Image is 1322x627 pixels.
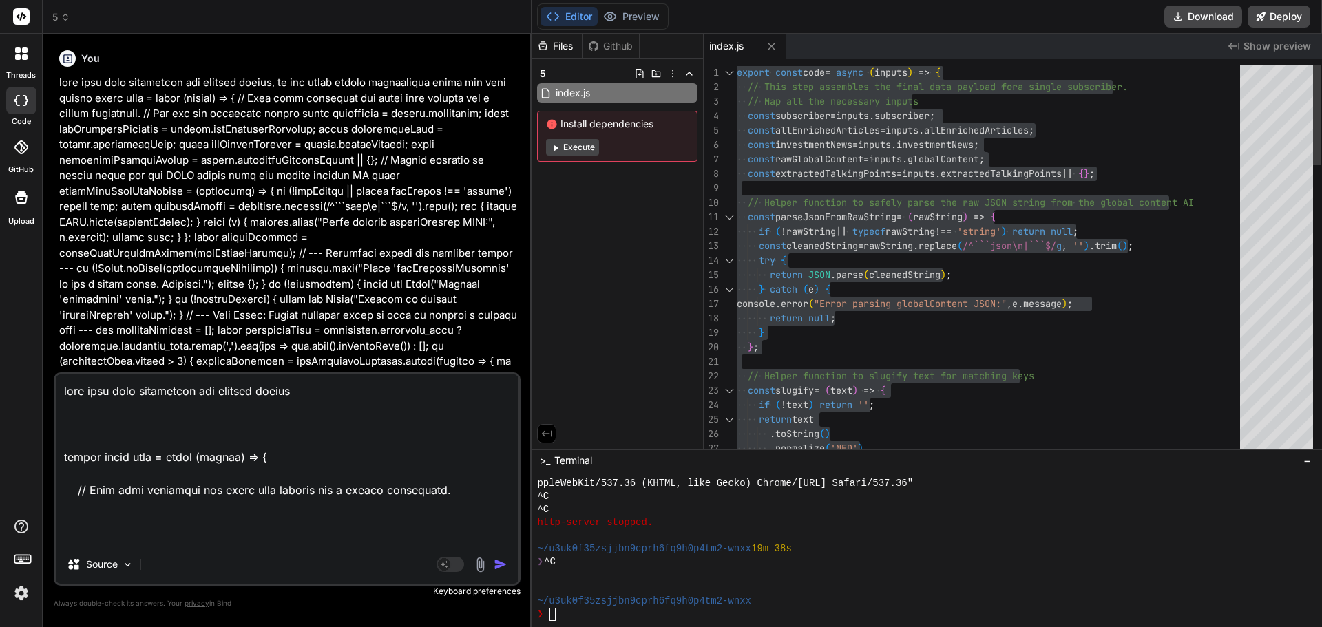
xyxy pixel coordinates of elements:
[803,66,825,78] span: code
[546,139,599,156] button: Execute
[781,225,786,237] span: !
[537,516,653,529] span: http-server stopped.
[720,383,738,398] div: Click to collapse the range.
[814,283,819,295] span: )
[554,85,591,101] span: index.js
[1128,240,1133,252] span: ;
[1023,196,1194,209] span: ring from the global content AI
[704,326,719,340] div: 19
[808,312,830,324] span: null
[858,442,863,454] span: )
[704,152,719,167] div: 7
[544,555,556,568] span: ^C
[122,559,134,571] img: Pick Models
[759,254,775,266] span: try
[830,109,836,122] span: =
[720,282,738,297] div: Click to collapse the range.
[775,297,781,310] span: .
[825,283,830,295] span: {
[704,123,719,138] div: 5
[919,66,930,78] span: =>
[748,124,775,136] span: const
[957,225,1001,237] span: 'string'
[720,253,738,268] div: Click to collapse the range.
[759,283,764,295] span: }
[1051,225,1073,237] span: null
[775,211,896,223] span: parseJsonFromRawString
[1062,240,1067,252] span: ,
[494,557,507,571] img: icon
[748,341,753,353] span: }
[869,109,874,122] span: .
[704,224,719,239] div: 12
[836,109,869,122] span: inputs
[704,181,719,195] div: 9
[819,398,852,411] span: return
[896,167,902,180] span: =
[12,116,31,127] label: code
[786,398,808,411] span: text
[537,503,549,516] span: ^C
[775,225,781,237] span: (
[819,427,825,440] span: (
[704,94,719,109] div: 3
[8,164,34,176] label: GitHub
[1089,167,1095,180] span: ;
[770,283,797,295] span: catch
[808,268,830,281] span: JSON
[786,240,858,252] span: cleanedString
[852,384,858,396] span: )
[1164,6,1242,28] button: Download
[1303,454,1311,467] span: −
[852,225,885,237] span: typeof
[863,153,869,165] span: =
[185,599,209,607] span: privacy
[1089,240,1095,252] span: .
[907,153,979,165] span: globalContent
[808,398,814,411] span: )
[704,340,719,354] div: 20
[858,240,863,252] span: =
[924,124,1029,136] span: allEnrichedArticles
[775,138,852,151] span: investmentNews
[792,413,814,425] span: text
[704,369,719,383] div: 22
[1023,370,1034,382] span: ys
[836,66,863,78] span: async
[770,427,775,440] span: .
[704,253,719,268] div: 14
[775,153,863,165] span: rawGlobalContent
[704,239,719,253] div: 13
[974,211,985,223] span: =>
[874,109,930,122] span: subscriber
[1001,225,1007,237] span: )
[704,427,719,441] div: 26
[751,542,792,555] span: 19m 38s
[775,398,781,411] span: (
[472,557,488,573] img: attachment
[979,153,985,165] span: ;
[896,211,902,223] span: =
[869,153,902,165] span: inputs
[704,383,719,398] div: 23
[858,398,869,411] span: ''
[863,240,913,252] span: rawString
[775,442,825,454] span: normalize
[704,311,719,326] div: 18
[825,66,830,78] span: =
[775,109,830,122] span: subscriber
[1122,240,1128,252] span: )
[704,195,719,210] div: 10
[1073,225,1078,237] span: ;
[537,542,751,555] span: ~/u3uk0f35zsjjbn9cprh6fq9h0p4tm2-wnxx
[1117,240,1122,252] span: (
[990,211,996,223] span: {
[874,66,907,78] span: inputs
[830,384,852,396] span: text
[1078,167,1084,180] span: {
[704,138,719,152] div: 6
[748,167,775,180] span: const
[537,490,549,503] span: ^C
[704,109,719,123] div: 4
[825,442,830,454] span: (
